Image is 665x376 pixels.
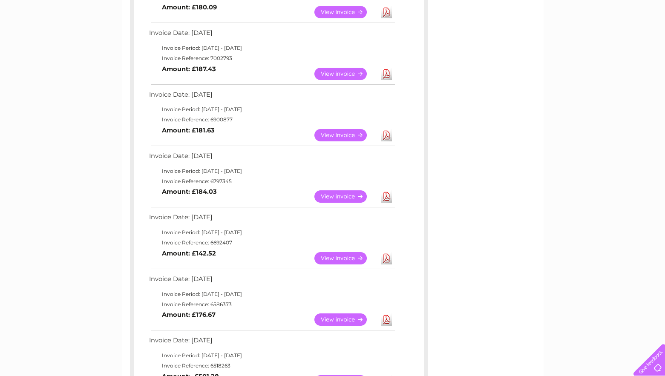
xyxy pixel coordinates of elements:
[147,89,396,105] td: Invoice Date: [DATE]
[147,150,396,166] td: Invoice Date: [DATE]
[504,4,563,15] a: 0333 014 3131
[162,311,216,319] b: Amount: £176.67
[515,36,531,43] a: Water
[147,53,396,63] td: Invoice Reference: 7002793
[23,22,67,48] img: logo.png
[381,313,392,326] a: Download
[147,27,396,43] td: Invoice Date: [DATE]
[147,299,396,310] td: Invoice Reference: 6586373
[147,335,396,350] td: Invoice Date: [DATE]
[147,350,396,361] td: Invoice Period: [DATE] - [DATE]
[314,313,377,326] a: View
[381,190,392,203] a: Download
[147,115,396,125] td: Invoice Reference: 6900877
[147,289,396,299] td: Invoice Period: [DATE] - [DATE]
[147,104,396,115] td: Invoice Period: [DATE] - [DATE]
[147,227,396,238] td: Invoice Period: [DATE] - [DATE]
[147,176,396,187] td: Invoice Reference: 6797345
[132,5,534,41] div: Clear Business is a trading name of Verastar Limited (registered in [GEOGRAPHIC_DATA] No. 3667643...
[314,190,377,203] a: View
[314,68,377,80] a: View
[147,273,396,289] td: Invoice Date: [DATE]
[162,250,216,257] b: Amount: £142.52
[147,361,396,371] td: Invoice Reference: 6518263
[162,126,215,134] b: Amount: £181.63
[560,36,586,43] a: Telecoms
[381,68,392,80] a: Download
[147,212,396,227] td: Invoice Date: [DATE]
[162,65,216,73] b: Amount: £187.43
[147,43,396,53] td: Invoice Period: [DATE] - [DATE]
[381,129,392,141] a: Download
[381,6,392,18] a: Download
[147,238,396,248] td: Invoice Reference: 6692407
[162,188,217,195] b: Amount: £184.03
[591,36,603,43] a: Blog
[608,36,629,43] a: Contact
[314,252,377,264] a: View
[637,36,657,43] a: Log out
[536,36,555,43] a: Energy
[381,252,392,264] a: Download
[314,6,377,18] a: View
[314,129,377,141] a: View
[147,166,396,176] td: Invoice Period: [DATE] - [DATE]
[162,3,217,11] b: Amount: £180.09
